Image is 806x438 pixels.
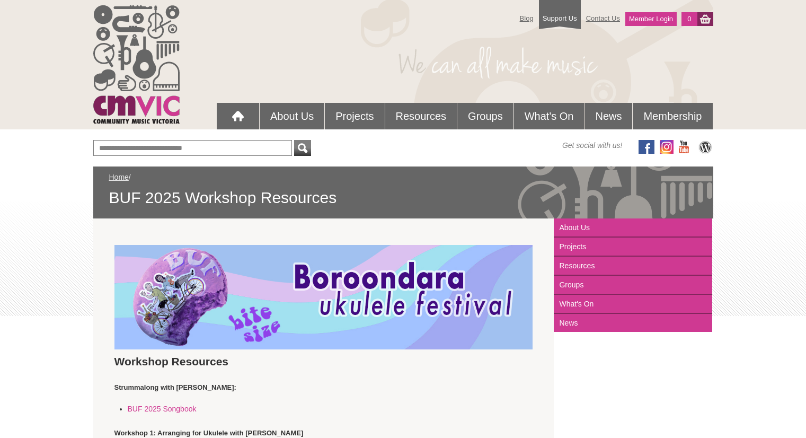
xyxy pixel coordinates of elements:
a: BUF 2025 Songbook [128,405,197,413]
a: About Us [554,218,712,238]
a: Home [109,173,129,181]
strong: Workshop 1: Arranging for Ukulele with [PERSON_NAME] [114,429,304,437]
img: CMVic Blog [697,140,713,154]
a: Projects [325,103,384,129]
a: What's On [514,103,584,129]
span: BUF 2025 Workshop Resources [109,188,697,208]
a: Blog [515,9,539,28]
a: Groups [554,276,712,295]
a: Groups [457,103,513,129]
a: Resources [385,103,457,129]
a: Membership [633,103,712,129]
a: News [554,314,712,332]
a: Resources [554,257,712,276]
a: News [584,103,632,129]
div: / [109,172,697,208]
a: What's On [554,295,712,314]
span: Get social with us! [562,140,623,151]
img: cmvic_logo.png [93,5,180,124]
h3: Workshop Resources [114,355,533,369]
img: icon-instagram.png [660,140,674,154]
a: Projects [554,238,712,257]
a: Member Login [625,12,677,26]
a: About Us [260,103,324,129]
a: Contact Us [581,9,625,28]
a: 0 [681,12,697,26]
strong: Strummalong with [PERSON_NAME]: [114,383,236,391]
